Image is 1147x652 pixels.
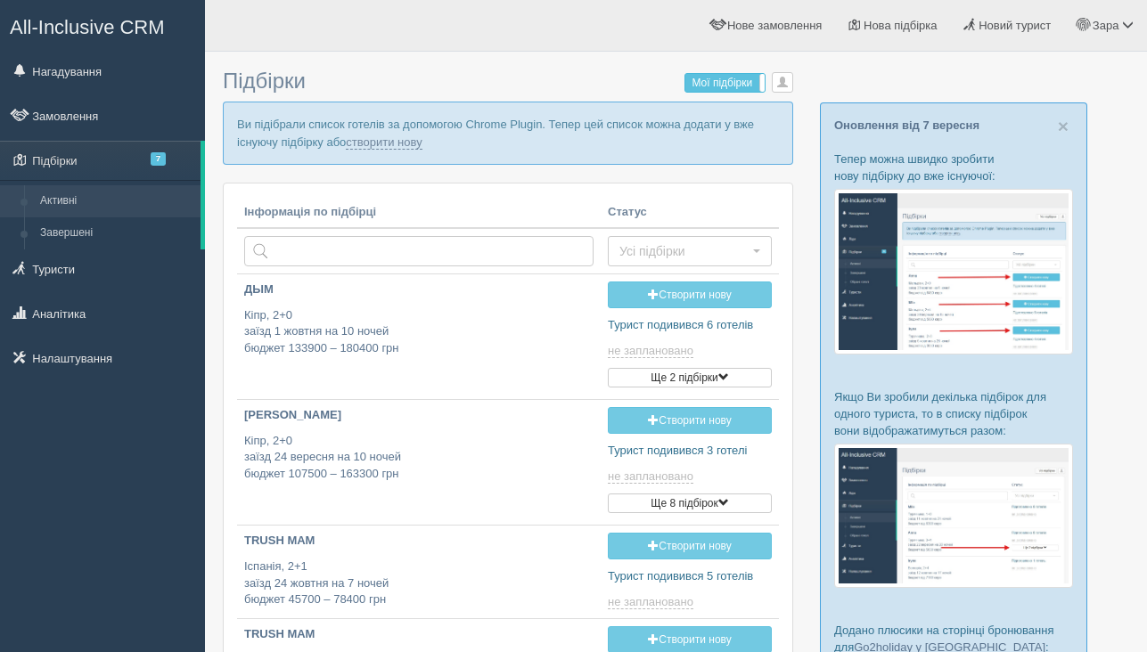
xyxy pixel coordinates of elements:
[608,344,693,358] span: не заплановано
[608,407,772,434] a: Створити нову
[244,407,594,424] p: [PERSON_NAME]
[32,185,201,217] a: Активні
[237,526,601,615] a: TRUSH MAM Іспанія, 2+1заїзд 24 жовтня на 7 ночейбюджет 45700 – 78400 грн
[727,19,822,32] span: Нове замовлення
[244,236,594,266] input: Пошук за країною або туристом
[608,368,772,387] button: Ще 2 підбірки
[608,533,772,559] a: Створити нову
[685,74,765,92] label: Мої підбірки
[608,236,772,266] button: Усі підбірки
[244,626,594,643] p: TRUSH MAM
[608,281,772,308] a: Створити нову
[834,118,979,132] a: Оновлення від 7 вересня
[608,443,772,460] p: Турист подивився 3 готелі
[244,558,594,608] p: Іспанія, 2+1 заїзд 24 жовтня на 7 ночей бюджет 45700 – 78400 грн
[244,433,594,483] p: Кіпр, 2+0 заїзд 24 вересня на 10 ночей бюджет 107500 – 163300 грн
[1,1,204,50] a: All-Inclusive CRM
[1058,116,1069,136] span: ×
[864,19,938,32] span: Нова підбірка
[608,469,697,484] a: не заплановано
[223,102,793,164] p: Ви підібрали список готелів за допомогою Chrome Plugin. Тепер цей список можна додати у вже існую...
[223,69,306,93] span: Підбірки
[32,217,201,249] a: Завершені
[244,307,594,357] p: Кіпр, 2+0 заїзд 1 жовтня на 10 ночей бюджет 133900 – 180400 грн
[10,16,165,38] span: All-Inclusive CRM
[608,344,697,358] a: не заплановано
[237,197,601,229] th: Інформація по підбірці
[834,151,1073,184] p: Тепер можна швидко зробити нову підбірку до вже існуючої:
[834,189,1073,354] img: %D0%BF%D1%96%D0%B4%D0%B1%D1%96%D1%80%D0%BA%D0%B0-%D1%82%D1%83%D1%80%D0%B8%D1%81%D1%82%D1%83-%D1%8...
[237,400,601,497] a: [PERSON_NAME] Кіпр, 2+0заїзд 24 вересня на 10 ночейбюджет 107500 – 163300 грн
[608,493,772,513] button: Ще 8 підбірок
[619,242,749,260] span: Усі підбірки
[608,469,693,484] span: не заплановано
[979,19,1051,32] span: Новий турист
[346,135,422,150] a: створити нову
[834,444,1073,587] img: %D0%BF%D1%96%D0%B4%D0%B1%D1%96%D1%80%D0%BA%D0%B8-%D0%B3%D1%80%D1%83%D0%BF%D0%B0-%D1%81%D1%80%D0%B...
[601,197,779,229] th: Статус
[834,388,1073,439] p: Якщо Ви зробили декілька підбірок для одного туриста, то в списку підбірок вони відображатимуться...
[1058,117,1069,135] button: Close
[237,274,601,371] a: ДЫМ Кіпр, 2+0заїзд 1 жовтня на 10 ночейбюджет 133900 – 180400 грн
[608,595,697,609] a: не заплановано
[244,281,594,298] p: ДЫМ
[244,533,594,550] p: TRUSH MAM
[608,568,772,585] p: Турист подивився 5 готелів
[608,317,772,334] p: Турист подивився 6 готелів
[151,152,166,166] span: 7
[608,595,693,609] span: не заплановано
[1093,19,1119,32] span: Зара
